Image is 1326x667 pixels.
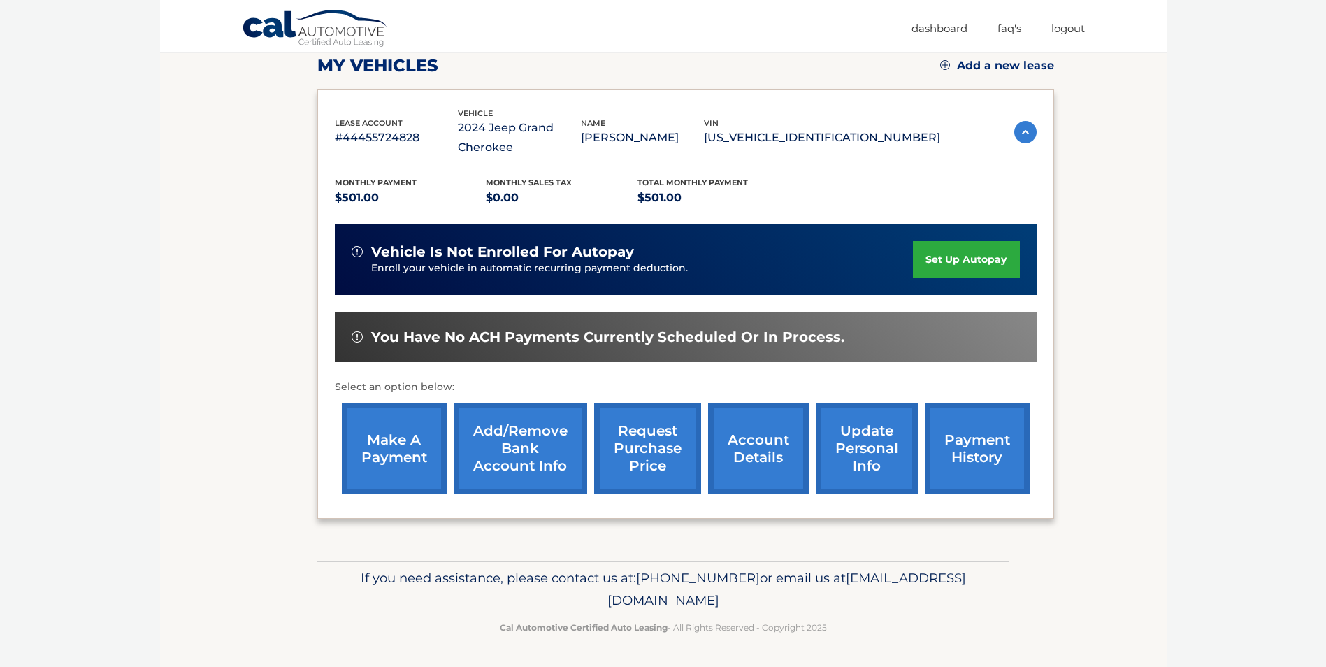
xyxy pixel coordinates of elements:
[317,55,438,76] h2: my vehicles
[371,261,914,276] p: Enroll your vehicle in automatic recurring payment deduction.
[458,118,581,157] p: 2024 Jeep Grand Cherokee
[486,188,637,208] p: $0.00
[940,60,950,70] img: add.svg
[371,329,844,346] span: You have no ACH payments currently scheduled or in process.
[242,9,389,50] a: Cal Automotive
[1014,121,1037,143] img: accordion-active.svg
[637,188,789,208] p: $501.00
[925,403,1030,494] a: payment history
[326,620,1000,635] p: - All Rights Reserved - Copyright 2025
[607,570,966,608] span: [EMAIL_ADDRESS][DOMAIN_NAME]
[940,59,1054,73] a: Add a new lease
[1051,17,1085,40] a: Logout
[581,118,605,128] span: name
[500,622,668,633] strong: Cal Automotive Certified Auto Leasing
[335,118,403,128] span: lease account
[371,243,634,261] span: vehicle is not enrolled for autopay
[581,128,704,148] p: [PERSON_NAME]
[708,403,809,494] a: account details
[816,403,918,494] a: update personal info
[704,118,719,128] span: vin
[913,241,1019,278] a: set up autopay
[594,403,701,494] a: request purchase price
[352,246,363,257] img: alert-white.svg
[997,17,1021,40] a: FAQ's
[454,403,587,494] a: Add/Remove bank account info
[335,128,458,148] p: #44455724828
[335,178,417,187] span: Monthly Payment
[458,108,493,118] span: vehicle
[326,567,1000,612] p: If you need assistance, please contact us at: or email us at
[335,379,1037,396] p: Select an option below:
[911,17,967,40] a: Dashboard
[335,188,487,208] p: $501.00
[704,128,940,148] p: [US_VEHICLE_IDENTIFICATION_NUMBER]
[636,570,760,586] span: [PHONE_NUMBER]
[352,331,363,343] img: alert-white.svg
[342,403,447,494] a: make a payment
[637,178,748,187] span: Total Monthly Payment
[486,178,572,187] span: Monthly sales Tax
